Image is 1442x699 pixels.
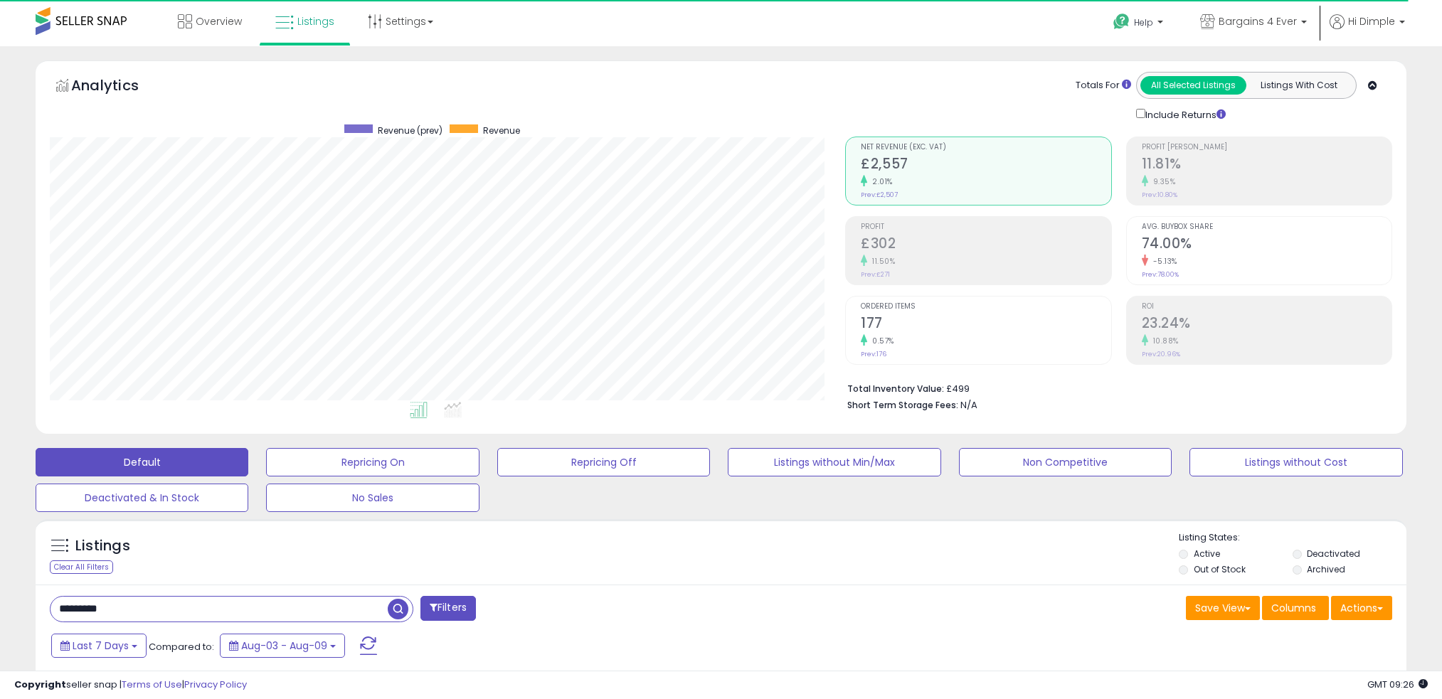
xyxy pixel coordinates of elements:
[1194,548,1220,560] label: Active
[1134,16,1153,28] span: Help
[1179,531,1406,545] p: Listing States:
[266,484,479,512] button: No Sales
[36,484,248,512] button: Deactivated & In Stock
[483,124,520,137] span: Revenue
[960,398,977,412] span: N/A
[50,560,113,574] div: Clear All Filters
[297,14,334,28] span: Listings
[1142,350,1180,358] small: Prev: 20.96%
[1148,176,1176,187] small: 9.35%
[241,639,327,653] span: Aug-03 - Aug-09
[1331,596,1392,620] button: Actions
[867,176,893,187] small: 2.01%
[1348,14,1395,28] span: Hi Dimple
[959,448,1172,476] button: Non Competitive
[861,235,1110,255] h2: £302
[1142,235,1391,255] h2: 74.00%
[122,678,182,691] a: Terms of Use
[71,75,166,99] h5: Analytics
[1271,601,1316,615] span: Columns
[149,640,214,653] span: Compared to:
[1140,76,1246,95] button: All Selected Listings
[497,448,710,476] button: Repricing Off
[184,678,247,691] a: Privacy Policy
[847,399,958,411] b: Short Term Storage Fees:
[14,678,247,692] div: seller snap | |
[51,634,147,658] button: Last 7 Days
[1102,2,1177,46] a: Help
[1125,106,1243,122] div: Include Returns
[75,536,130,556] h5: Listings
[847,383,944,395] b: Total Inventory Value:
[1076,79,1131,92] div: Totals For
[1142,191,1177,199] small: Prev: 10.80%
[73,639,129,653] span: Last 7 Days
[1307,548,1360,560] label: Deactivated
[1189,448,1402,476] button: Listings without Cost
[861,315,1110,334] h2: 177
[220,634,345,658] button: Aug-03 - Aug-09
[861,303,1110,311] span: Ordered Items
[867,336,894,346] small: 0.57%
[1142,303,1391,311] span: ROI
[1142,144,1391,151] span: Profit [PERSON_NAME]
[196,14,242,28] span: Overview
[1194,563,1246,575] label: Out of Stock
[36,448,248,476] button: Default
[861,144,1110,151] span: Net Revenue (Exc. VAT)
[266,448,479,476] button: Repricing On
[861,223,1110,231] span: Profit
[1330,14,1405,46] a: Hi Dimple
[1142,270,1179,279] small: Prev: 78.00%
[861,191,898,199] small: Prev: £2,507
[14,678,66,691] strong: Copyright
[1367,678,1428,691] span: 2025-08-18 09:26 GMT
[847,379,1382,396] li: £499
[1142,223,1391,231] span: Avg. Buybox Share
[1148,336,1179,346] small: 10.88%
[1219,14,1297,28] span: Bargains 4 Ever
[861,156,1110,175] h2: £2,557
[728,448,940,476] button: Listings without Min/Max
[1148,256,1177,267] small: -5.13%
[861,270,890,279] small: Prev: £271
[1142,315,1391,334] h2: 23.24%
[1142,156,1391,175] h2: 11.81%
[1307,563,1345,575] label: Archived
[420,596,476,621] button: Filters
[378,124,442,137] span: Revenue (prev)
[1262,596,1329,620] button: Columns
[1246,76,1352,95] button: Listings With Cost
[1186,596,1260,620] button: Save View
[867,256,895,267] small: 11.50%
[1113,13,1130,31] i: Get Help
[861,350,886,358] small: Prev: 176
